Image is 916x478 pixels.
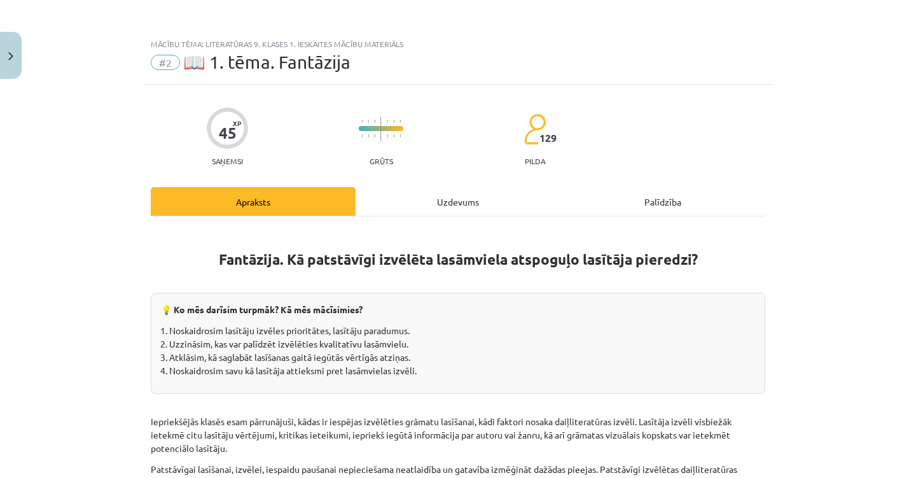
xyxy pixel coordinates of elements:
div: Apraksts [151,187,356,216]
p: Iepriekšējās klasēs esam pārrunājuši, kādas ir iespējas izvēlēties grāmatu lasīšanai, kādi faktor... [151,415,765,455]
div: 45 [219,124,237,142]
li: Noskaidrosim lasītāju izvēles prioritātes, lasītāju paradumus. [169,324,755,337]
li: Uzzināsim, kas var palīdzēt izvēlēties kvalitatīvu lasāmvielu. [169,337,755,351]
span: #2 [151,55,180,70]
img: icon-short-line-57e1e144782c952c97e751825c79c345078a6d821885a25fce030b3d8c18986b.svg [374,134,375,137]
img: icon-short-line-57e1e144782c952c97e751825c79c345078a6d821885a25fce030b3d8c18986b.svg [399,134,401,137]
img: icon-short-line-57e1e144782c952c97e751825c79c345078a6d821885a25fce030b3d8c18986b.svg [399,120,401,123]
img: icon-close-lesson-0947bae3869378f0d4975bcd49f059093ad1ed9edebbc8119c70593378902aed.svg [8,52,13,60]
img: students-c634bb4e5e11cddfef0936a35e636f08e4e9abd3cc4e673bd6f9a4125e45ecb1.svg [524,113,546,145]
img: icon-short-line-57e1e144782c952c97e751825c79c345078a6d821885a25fce030b3d8c18986b.svg [393,134,394,137]
img: icon-short-line-57e1e144782c952c97e751825c79c345078a6d821885a25fce030b3d8c18986b.svg [387,134,388,137]
img: icon-short-line-57e1e144782c952c97e751825c79c345078a6d821885a25fce030b3d8c18986b.svg [361,120,363,123]
div: Mācību tēma: Literatūras 9. klases 1. ieskaites mācību materiāls [151,39,765,48]
span: 📖 1. tēma. Fantāzija [183,52,350,73]
img: icon-short-line-57e1e144782c952c97e751825c79c345078a6d821885a25fce030b3d8c18986b.svg [374,120,375,123]
span: 129 [539,132,557,144]
strong: 💡 Ko mēs darīsim turpmāk? Kā mēs mācīsimies? [161,304,363,315]
li: Atklāsim, kā saglabāt lasīšanas gaitā iegūtās vērtīgās atziņas. [169,351,755,364]
li: Noskaidrosim savu kā lasītāja attieksmi pret lasāmvielas izvēli. [169,364,755,377]
strong: Fantāzija. Kā patstāvīgi izvēlēta lasāmviela atspoguļo lasītāja pieredzi? [219,250,698,269]
img: icon-short-line-57e1e144782c952c97e751825c79c345078a6d821885a25fce030b3d8c18986b.svg [361,134,363,137]
p: Grūts [370,157,393,165]
img: icon-long-line-d9ea69661e0d244f92f715978eff75569469978d946b2353a9bb055b3ed8787d.svg [380,116,382,141]
p: pilda [525,157,545,165]
div: Uzdevums [356,187,560,216]
img: icon-short-line-57e1e144782c952c97e751825c79c345078a6d821885a25fce030b3d8c18986b.svg [368,120,369,123]
p: Saņemsi [207,157,248,165]
div: Palīdzība [560,187,765,216]
img: icon-short-line-57e1e144782c952c97e751825c79c345078a6d821885a25fce030b3d8c18986b.svg [368,134,369,137]
img: icon-short-line-57e1e144782c952c97e751825c79c345078a6d821885a25fce030b3d8c18986b.svg [387,120,388,123]
span: XP [233,120,241,127]
img: icon-short-line-57e1e144782c952c97e751825c79c345078a6d821885a25fce030b3d8c18986b.svg [393,120,394,123]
